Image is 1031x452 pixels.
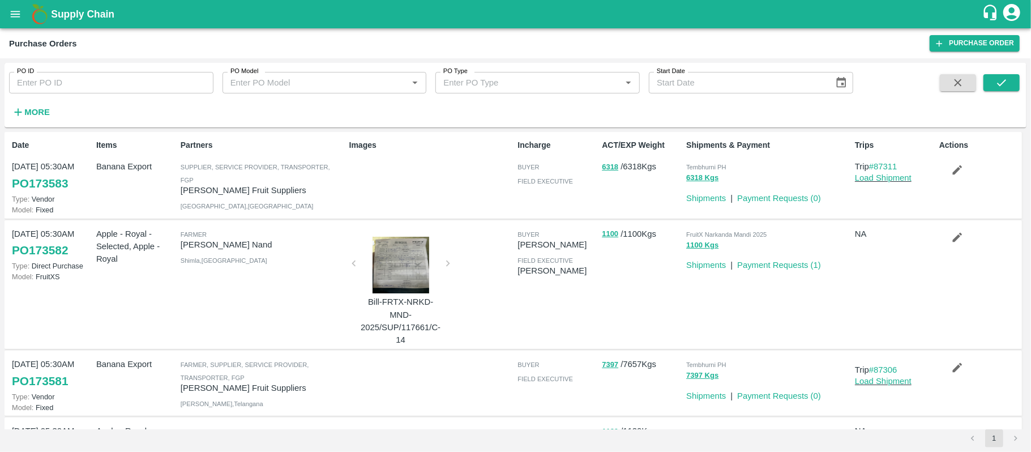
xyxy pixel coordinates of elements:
button: 7397 [602,359,618,372]
p: Banana Export [96,358,176,370]
p: ACT/EXP Weight [602,139,682,151]
span: buyer [517,361,539,368]
p: / 1100 Kgs [602,228,682,241]
button: 6318 Kgs [686,172,718,185]
span: Shimla , [GEOGRAPHIC_DATA] [181,257,267,264]
p: Partners [181,139,345,151]
button: 6318 [602,161,618,174]
p: Trip [855,364,935,376]
p: FruitXS [12,271,92,282]
a: PO173582 [12,240,68,261]
a: Supply Chain [51,6,982,22]
img: logo [28,3,51,25]
input: Start Date [649,72,825,93]
p: Incharge [517,139,597,151]
input: Enter PO Model [226,75,405,90]
p: / 6318 Kgs [602,160,682,173]
button: Choose date [831,72,852,93]
p: Direct Purchase [12,261,92,271]
span: [PERSON_NAME] , Telangana [181,400,263,407]
div: | [726,187,733,204]
a: Shipments [686,194,726,203]
p: Trip [855,160,935,173]
span: Farmer [181,231,207,238]
strong: More [24,108,50,117]
p: [PERSON_NAME] [517,238,597,251]
button: 1100 Kgs [686,239,718,252]
button: Open [408,75,422,90]
a: Shipments [686,261,726,270]
span: Type: [12,262,29,270]
a: #87311 [869,162,897,171]
button: 1120 [602,425,618,438]
p: [DATE] 05:30AM [12,358,92,370]
span: Tembhurni PH [686,164,726,170]
div: | [726,385,733,402]
button: 1100 [602,228,618,241]
a: PO173581 [12,371,68,391]
span: field executive [517,257,573,264]
a: Load Shipment [855,377,912,386]
span: Model: [12,403,33,412]
a: Purchase Order [930,35,1020,52]
button: page 1 [985,429,1003,447]
span: Type: [12,393,29,401]
span: [GEOGRAPHIC_DATA] , [GEOGRAPHIC_DATA] [181,203,314,210]
span: Model: [12,206,33,214]
p: NA [855,425,935,437]
div: customer-support [982,4,1002,24]
label: PO Model [230,67,259,76]
a: Shipments [686,391,726,400]
a: Payment Requests (0) [737,391,821,400]
p: Date [12,139,92,151]
span: Model: [12,272,33,281]
p: / 7657 Kgs [602,358,682,371]
input: Enter PO ID [9,72,213,93]
button: 7397 Kgs [686,369,718,382]
p: [DATE] 05:30AM [12,160,92,173]
a: Payment Requests (0) [737,194,821,203]
p: [PERSON_NAME] [517,265,597,277]
p: Fixed [12,402,92,413]
button: Open [621,75,636,90]
a: Load Shipment [855,173,912,182]
p: NA [855,228,935,240]
p: Shipments & Payment [686,139,850,151]
label: Start Date [657,67,685,76]
a: #87306 [869,365,897,374]
span: Supplier, Service Provider, Transporter, FGP [181,164,330,183]
p: [PERSON_NAME] Fruit Suppliers [181,382,345,394]
p: [PERSON_NAME] Fruit Suppliers [181,184,345,197]
p: Vendor [12,391,92,402]
b: Supply Chain [51,8,114,20]
span: Tembhurni PH [686,361,726,368]
button: open drawer [2,1,28,27]
p: Vendor [12,194,92,204]
p: / 1120 Kgs [602,425,682,438]
nav: pagination navigation [962,429,1026,447]
p: [DATE] 05:30AM [12,228,92,240]
p: Fixed [12,204,92,215]
div: account of current user [1002,2,1022,26]
p: Bill-FRTX-NRKD-MND-2025/SUP/117661/C-14 [358,296,443,346]
span: field executive [517,178,573,185]
a: Payment Requests (1) [737,261,821,270]
span: FruitX Rohru Mandi 2025 [686,428,756,435]
p: Apple - Royal [96,425,176,437]
p: [DATE] 05:30AM [12,425,92,437]
p: Apple - Royal - Selected, Apple - Royal [96,228,176,266]
span: field executive [517,376,573,382]
span: Farmer, Supplier, Service Provider, Transporter, FGP [181,361,309,381]
input: Enter PO Type [439,75,618,90]
button: More [9,103,53,122]
p: [PERSON_NAME] Nand [181,238,345,251]
p: Banana Export [96,160,176,173]
span: FruitX Narkanda Mandi 2025 [686,231,767,238]
span: Farmer [181,428,207,435]
span: buyer [517,428,539,435]
p: Images [349,139,514,151]
p: Items [96,139,176,151]
span: buyer [517,164,539,170]
span: Type: [12,195,29,203]
label: PO Type [443,67,468,76]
